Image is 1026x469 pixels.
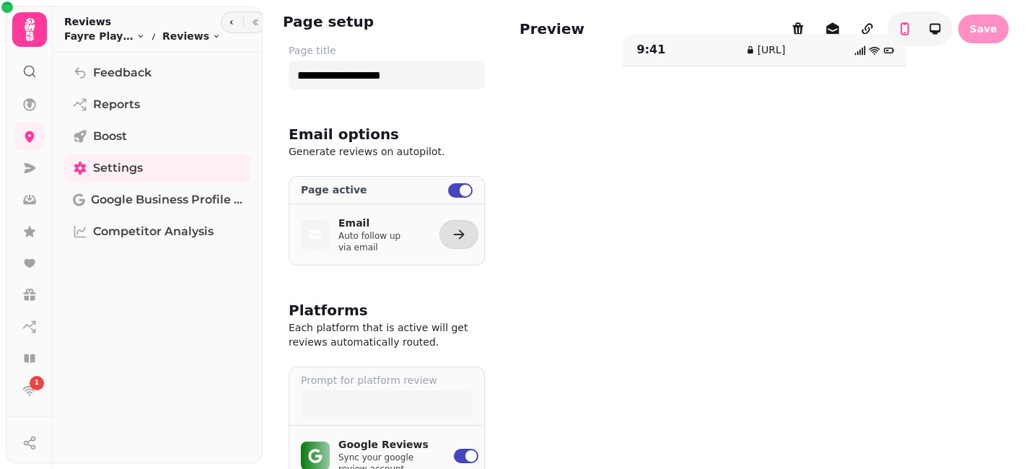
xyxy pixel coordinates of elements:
p: Email [338,216,422,230]
p: Google Reviews [338,437,437,452]
h2: Preview [519,19,584,39]
label: Page active [301,183,434,198]
p: [URL] [758,43,786,57]
p: Auto follow up via email [338,230,422,253]
button: toggle-phone [921,14,950,43]
h2: Page setup [283,12,374,32]
p: Each platform that is active will get reviews automatically routed. [289,320,485,349]
p: Generate reviews on autopilot. [289,144,485,159]
label: Page title [289,43,485,58]
button: Save [958,14,1009,43]
h2: Email options [289,124,399,144]
button: toggle-phone [890,14,919,43]
p: 9:41 [637,41,711,58]
span: Save [970,24,997,34]
span: 1 [35,378,39,388]
a: 1 [15,376,44,405]
h2: Platforms [289,300,368,320]
label: Prompt for platform review [301,373,473,387]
